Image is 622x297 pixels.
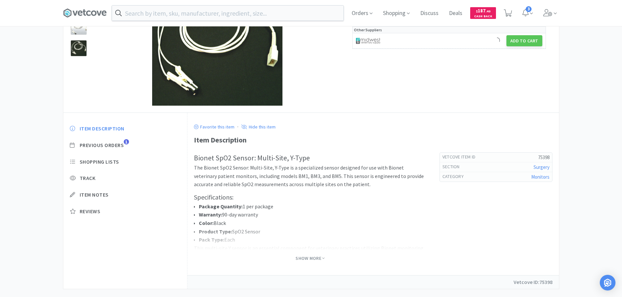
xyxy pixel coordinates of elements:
[194,164,426,189] p: The Bionet SpO2 Sensor: Multi-Site, Y-Type is a specialized sensor designed for use with Bionet v...
[514,278,552,287] p: Vetcove ID: 75398
[418,10,441,16] a: Discuss
[199,203,243,210] strong: Package Quantity:
[124,139,129,144] span: 1
[80,142,124,149] span: Previous Orders
[194,134,552,146] div: Item Description
[486,9,490,13] span: . 40
[442,154,481,160] h6: Vetcove Item Id
[534,164,550,170] a: Surgery
[446,10,465,16] a: Deals
[247,124,276,130] p: Hide this item
[80,125,124,132] span: Item Description
[199,219,426,228] li: Black
[295,255,325,261] span: Show More
[526,6,532,12] span: 3
[199,211,426,219] li: 90-day warranty
[199,211,222,218] strong: Warranty:
[199,220,214,226] strong: Color:
[600,275,615,290] div: Open Intercom Messenger
[112,6,343,21] input: Search by item, sku, manufacturer, ingredient, size...
[237,123,238,131] div: ·
[80,158,119,165] span: Shopping Lists
[199,202,426,211] li: 1 per package
[442,164,465,170] h6: Section
[442,173,469,180] h6: Category
[481,154,549,161] h5: 75398
[199,124,234,130] p: Favorite this item
[80,191,109,198] span: Item Notes
[476,7,490,14] span: 187
[476,9,478,13] span: $
[80,175,96,182] span: Track
[470,4,496,22] a: $187.40Cash Back
[194,192,426,202] h3: Specifications:
[531,174,550,180] a: Monitors
[474,15,492,19] span: Cash Back
[194,152,426,164] h2: Bionet SpO2 Sensor: Multi-Site, Y-Type
[356,36,380,46] img: 4dd14cff54a648ac9e977f0c5da9bc2e_5.png
[80,208,101,215] span: Reviews
[354,27,382,33] p: Other Suppliers
[506,35,542,46] button: Add to Cart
